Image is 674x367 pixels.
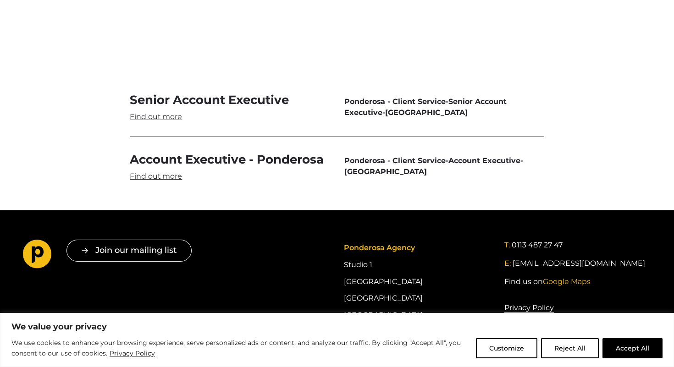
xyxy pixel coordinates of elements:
p: We use cookies to enhance your browsing experience, serve personalized ads or content, and analyz... [11,338,469,359]
p: We value your privacy [11,321,663,332]
span: Ponderosa - Client Service [344,156,446,165]
button: Reject All [541,338,599,358]
a: [EMAIL_ADDRESS][DOMAIN_NAME] [513,258,645,269]
button: Customize [476,338,537,358]
div: Studio 1 [GEOGRAPHIC_DATA] [GEOGRAPHIC_DATA] [GEOGRAPHIC_DATA] LS2 7BL [344,240,491,340]
a: 0113 487 27 47 [512,240,563,251]
button: Join our mailing list [66,240,192,261]
span: Google Maps [543,277,591,286]
a: Privacy Policy [109,348,155,359]
span: Ponderosa - Client Service [344,97,446,106]
span: [GEOGRAPHIC_DATA] [385,108,468,117]
span: E: [504,259,511,268]
a: Privacy Policy [504,302,554,314]
a: Find us onGoogle Maps [504,276,591,287]
a: Senior Account Executive [130,92,330,122]
span: - - [344,96,544,118]
span: T: [504,241,510,249]
span: Senior Account Executive [344,97,507,117]
span: Account Executive [448,156,520,165]
span: - - [344,155,544,177]
span: [GEOGRAPHIC_DATA] [344,167,427,176]
span: Ponderosa Agency [344,243,415,252]
a: Account Executive - Ponderosa [130,152,330,181]
button: Accept All [602,338,663,358]
a: Go to homepage [23,240,52,272]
